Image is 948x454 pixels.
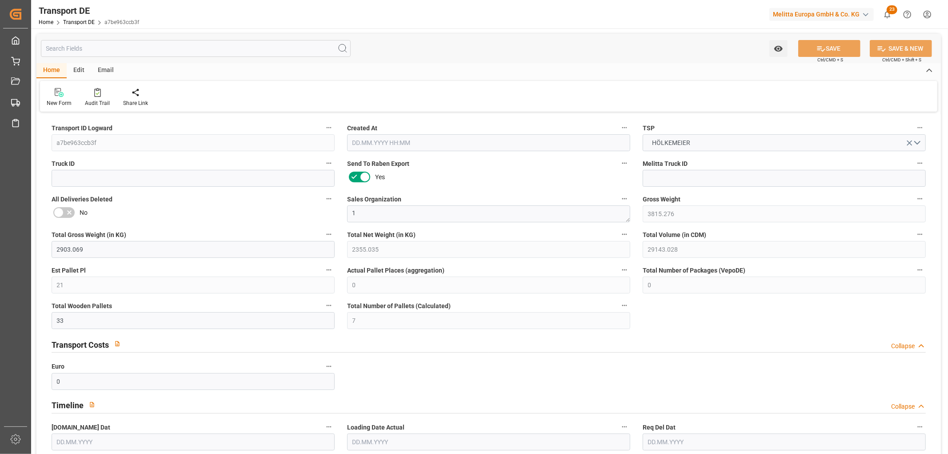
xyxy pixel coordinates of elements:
[914,122,926,133] button: TSP
[769,8,874,21] div: Melitta Europa GmbH & Co. KG
[897,4,917,24] button: Help Center
[52,124,112,133] span: Transport ID Logward
[91,63,120,78] div: Email
[877,4,897,24] button: show 23 new notifications
[619,264,630,276] button: Actual Pallet Places (aggregation)
[648,138,695,148] span: HÖLKEMEIER
[347,266,444,275] span: Actual Pallet Places (aggregation)
[914,421,926,433] button: Req Del Dat
[619,300,630,311] button: Total Number of Pallets (Calculated)
[52,195,112,204] span: All Deliveries Deleted
[347,134,630,151] input: DD.MM.YYYY HH:MM
[619,229,630,240] button: Total Net Weight (in KG)
[914,157,926,169] button: Melitta Truck ID
[80,208,88,217] span: No
[643,159,688,169] span: Melitta Truck ID
[52,399,84,411] h2: Timeline
[52,362,64,371] span: Euro
[619,157,630,169] button: Send To Raben Export
[52,301,112,311] span: Total Wooden Pallets
[769,6,877,23] button: Melitta Europa GmbH & Co. KG
[323,122,335,133] button: Transport ID Logward
[39,4,139,17] div: Transport DE
[63,19,95,25] a: Transport DE
[84,396,100,413] button: View description
[914,264,926,276] button: Total Number of Packages (VepoDE)
[52,230,126,240] span: Total Gross Weight (in KG)
[375,173,385,182] span: Yes
[643,266,745,275] span: Total Number of Packages (VepoDE)
[323,300,335,311] button: Total Wooden Pallets
[619,193,630,205] button: Sales Organization
[643,230,706,240] span: Total Volume (in CDM)
[817,56,843,63] span: Ctrl/CMD + S
[914,229,926,240] button: Total Volume (in CDM)
[36,63,67,78] div: Home
[914,193,926,205] button: Gross Weight
[52,339,109,351] h2: Transport Costs
[347,124,377,133] span: Created At
[323,157,335,169] button: Truck ID
[619,421,630,433] button: Loading Date Actual
[347,423,404,432] span: Loading Date Actual
[643,134,926,151] button: open menu
[643,434,926,450] input: DD.MM.YYYY
[52,159,75,169] span: Truck ID
[47,99,72,107] div: New Form
[39,19,53,25] a: Home
[347,434,630,450] input: DD.MM.YYYY
[891,402,915,411] div: Collapse
[619,122,630,133] button: Created At
[347,205,630,222] textarea: 1
[643,124,655,133] span: TSP
[887,5,897,14] span: 23
[323,361,335,372] button: Euro
[347,159,409,169] span: Send To Raben Export
[870,40,932,57] button: SAVE & NEW
[323,421,335,433] button: [DOMAIN_NAME] Dat
[323,264,335,276] button: Est Pallet Pl
[643,423,676,432] span: Req Del Dat
[85,99,110,107] div: Audit Trail
[882,56,921,63] span: Ctrl/CMD + Shift + S
[769,40,788,57] button: open menu
[52,266,86,275] span: Est Pallet Pl
[52,423,110,432] span: [DOMAIN_NAME] Dat
[41,40,351,57] input: Search Fields
[52,434,335,450] input: DD.MM.YYYY
[67,63,91,78] div: Edit
[123,99,148,107] div: Share Link
[643,195,680,204] span: Gross Weight
[323,193,335,205] button: All Deliveries Deleted
[891,342,915,351] div: Collapse
[347,301,451,311] span: Total Number of Pallets (Calculated)
[347,230,416,240] span: Total Net Weight (in KG)
[109,335,126,352] button: View description
[798,40,860,57] button: SAVE
[323,229,335,240] button: Total Gross Weight (in KG)
[347,195,401,204] span: Sales Organization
